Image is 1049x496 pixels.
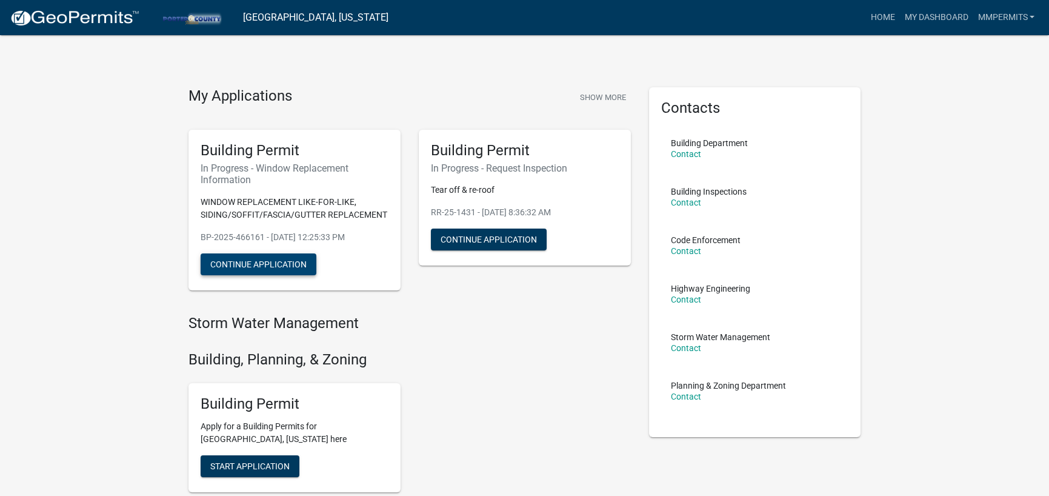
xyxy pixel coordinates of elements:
p: Apply for a Building Permits for [GEOGRAPHIC_DATA], [US_STATE] here [201,420,388,446]
p: Storm Water Management [671,333,770,341]
h6: In Progress - Window Replacement Information [201,163,388,186]
h4: Building, Planning, & Zoning [188,351,631,369]
a: Contact [671,198,701,207]
img: Porter County, Indiana [149,9,233,25]
a: Contact [671,149,701,159]
span: Start Application [210,461,290,471]
h6: In Progress - Request Inspection [431,163,619,174]
h5: Building Permit [201,395,388,413]
h4: Storm Water Management [188,315,631,332]
a: MMPermits [973,6,1039,29]
a: My Dashboard [899,6,973,29]
a: Contact [671,343,701,353]
a: [GEOGRAPHIC_DATA], [US_STATE] [243,7,388,28]
p: Highway Engineering [671,284,750,293]
h4: My Applications [188,87,292,106]
button: Start Application [201,455,299,477]
p: Tear off & re-roof [431,184,619,196]
p: Code Enforcement [671,236,741,244]
p: BP-2025-466161 - [DATE] 12:25:33 PM [201,231,388,244]
button: Continue Application [201,253,316,275]
h5: Contacts [661,99,849,117]
p: Planning & Zoning Department [671,381,786,390]
p: Building Inspections [671,187,747,196]
a: Contact [671,295,701,304]
a: Contact [671,246,701,256]
p: RR-25-1431 - [DATE] 8:36:32 AM [431,206,619,219]
button: Continue Application [431,229,547,250]
p: WINDOW REPLACEMENT LIKE-FOR-LIKE, SIDING/SOFFIT/FASCIA/GUTTER REPLACEMENT [201,196,388,221]
h5: Building Permit [201,142,388,159]
button: Show More [575,87,631,107]
h5: Building Permit [431,142,619,159]
p: Building Department [671,139,748,147]
a: Contact [671,392,701,401]
a: Home [865,6,899,29]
